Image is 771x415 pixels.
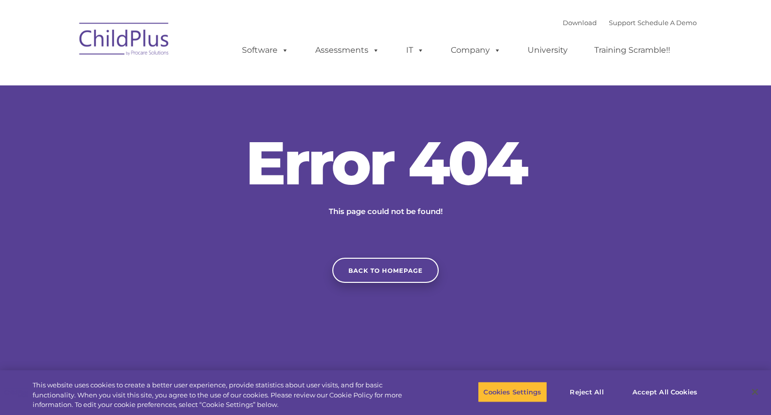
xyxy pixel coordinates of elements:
a: Company [441,40,511,60]
button: Reject All [556,381,618,402]
button: Close [744,381,766,403]
a: IT [396,40,434,60]
div: This website uses cookies to create a better user experience, provide statistics about user visit... [33,380,424,410]
a: Support [609,19,635,27]
img: ChildPlus by Procare Solutions [74,16,175,66]
a: Schedule A Demo [637,19,697,27]
a: Assessments [305,40,390,60]
a: Software [232,40,299,60]
button: Accept All Cookies [627,381,703,402]
button: Cookies Settings [478,381,547,402]
h2: Error 404 [235,133,536,193]
p: This page could not be found! [280,205,491,218]
a: Back to homepage [332,258,439,283]
a: Training Scramble!! [584,40,680,60]
font: | [563,19,697,27]
a: Download [563,19,597,27]
a: University [518,40,578,60]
